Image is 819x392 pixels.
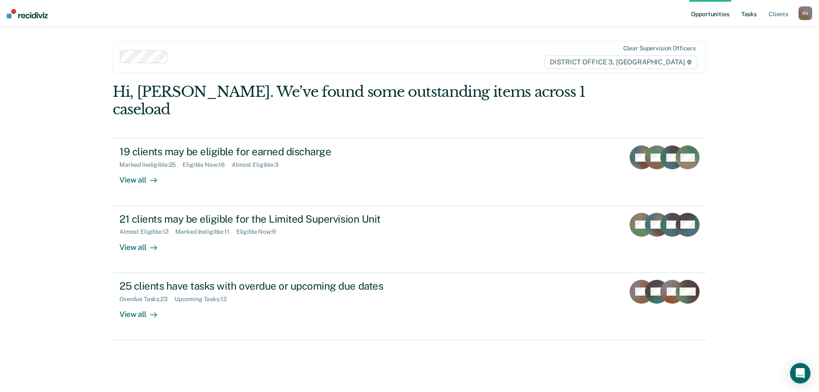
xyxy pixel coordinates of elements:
a: 21 clients may be eligible for the Limited Supervision UnitAlmost Eligible:12Marked Ineligible:11... [113,206,706,273]
img: Recidiviz [7,9,48,18]
div: Eligible Now : 9 [236,228,283,235]
div: Overdue Tasks : 23 [119,296,174,303]
div: Open Intercom Messenger [790,363,810,383]
a: 19 clients may be eligible for earned dischargeMarked Ineligible:25Eligible Now:16Almost Eligible... [113,138,706,206]
a: 25 clients have tasks with overdue or upcoming due datesOverdue Tasks:23Upcoming Tasks:12View all [113,273,706,340]
span: DISTRICT OFFICE 3, [GEOGRAPHIC_DATA] [544,55,697,69]
div: Marked Ineligible : 11 [175,228,236,235]
div: Hi, [PERSON_NAME]. We’ve found some outstanding items across 1 caseload [113,83,588,118]
div: Marked Ineligible : 25 [119,161,183,168]
div: Eligible Now : 16 [183,161,232,168]
div: K V [799,6,812,20]
div: Upcoming Tasks : 12 [174,296,233,303]
div: 25 clients have tasks with overdue or upcoming due dates [119,280,419,292]
div: Almost Eligible : 12 [119,228,175,235]
button: KV [799,6,812,20]
div: Clear supervision officers [623,45,696,52]
div: View all [119,235,167,252]
div: Almost Eligible : 3 [232,161,285,168]
div: View all [119,168,167,185]
div: 21 clients may be eligible for the Limited Supervision Unit [119,213,419,225]
div: View all [119,302,167,319]
div: 19 clients may be eligible for earned discharge [119,145,419,158]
